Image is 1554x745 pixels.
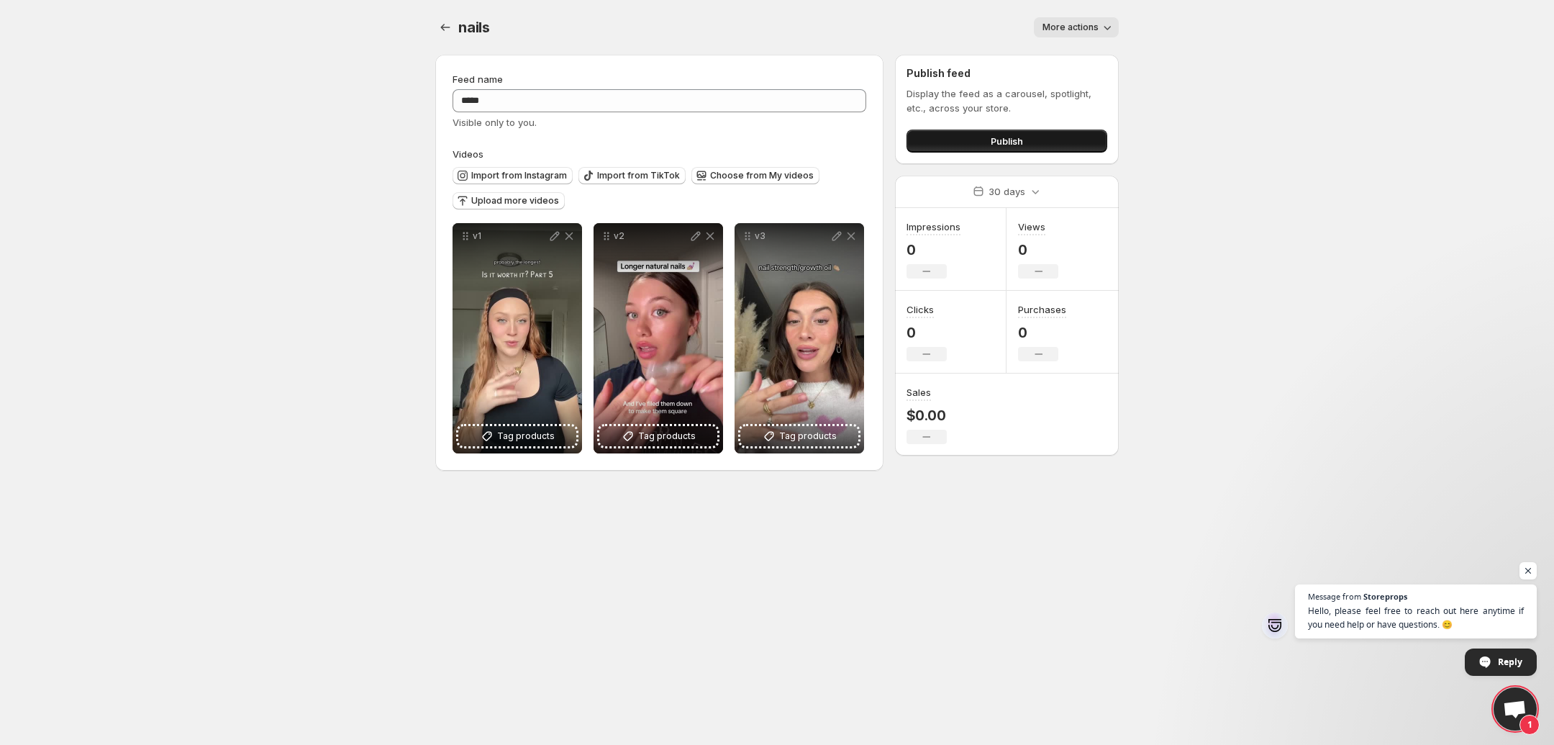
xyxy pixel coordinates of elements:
span: Hello, please feel free to reach out here anytime if you need help or have questions. 😊 [1308,604,1524,631]
p: 0 [1018,241,1058,258]
p: 0 [906,241,960,258]
p: v2 [614,230,689,242]
span: Publish [991,134,1023,148]
button: Tag products [740,426,858,446]
span: Feed name [453,73,503,85]
span: Import from TikTok [597,170,680,181]
span: Reply [1498,649,1522,674]
span: Videos [453,148,483,160]
h2: Publish feed [906,66,1107,81]
span: More actions [1042,22,1099,33]
p: $0.00 [906,407,947,424]
h3: Clicks [906,302,934,317]
button: Upload more videos [453,192,565,209]
button: Publish [906,130,1107,153]
span: Tag products [638,429,696,443]
div: v2Tag products [594,223,723,453]
button: Import from Instagram [453,167,573,184]
h3: Sales [906,385,931,399]
p: v1 [473,230,547,242]
span: Message from [1308,592,1361,600]
span: 1 [1519,715,1540,735]
span: Tag products [497,429,555,443]
div: Open chat [1494,687,1537,731]
p: 0 [1018,324,1066,341]
h3: Purchases [1018,302,1066,317]
span: Upload more videos [471,195,559,207]
button: Settings [435,17,455,37]
p: v3 [755,230,830,242]
h3: Impressions [906,220,960,234]
span: nails [458,19,490,36]
button: Tag products [458,426,576,446]
span: Tag products [779,429,837,443]
span: Import from Instagram [471,170,567,181]
button: More actions [1034,17,1119,37]
button: Choose from My videos [691,167,819,184]
div: v1Tag products [453,223,582,453]
button: Import from TikTok [578,167,686,184]
span: Storeprops [1363,592,1407,600]
button: Tag products [599,426,717,446]
span: Choose from My videos [710,170,814,181]
h3: Views [1018,220,1045,234]
div: v3Tag products [735,223,864,453]
p: Display the feed as a carousel, spotlight, etc., across your store. [906,86,1107,115]
span: Visible only to you. [453,117,537,128]
p: 30 days [989,184,1025,199]
p: 0 [906,324,947,341]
